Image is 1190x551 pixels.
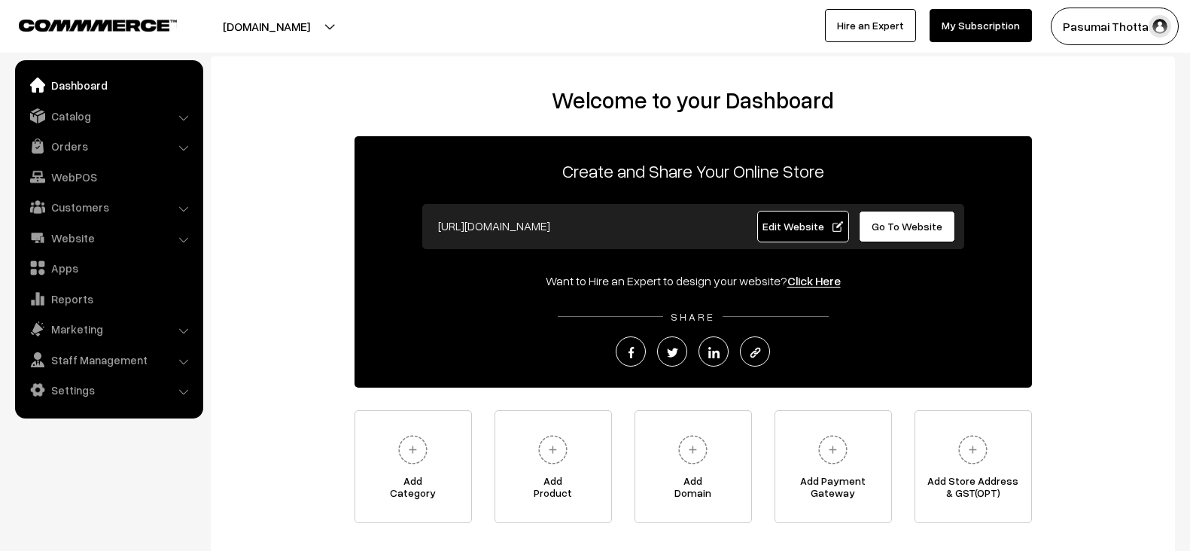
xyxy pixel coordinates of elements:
span: Add Store Address & GST(OPT) [915,475,1031,505]
a: Website [19,224,198,251]
a: AddDomain [635,410,752,523]
a: Orders [19,132,198,160]
a: My Subscription [930,9,1032,42]
a: Dashboard [19,72,198,99]
a: Marketing [19,315,198,342]
a: COMMMERCE [19,15,151,33]
button: Pasumai Thotta… [1051,8,1179,45]
span: SHARE [663,310,723,323]
span: Edit Website [762,220,843,233]
a: AddCategory [355,410,472,523]
span: Add Product [495,475,611,505]
a: Go To Website [859,211,956,242]
div: Want to Hire an Expert to design your website? [355,272,1032,290]
a: AddProduct [495,410,612,523]
a: Add Store Address& GST(OPT) [915,410,1032,523]
a: Staff Management [19,346,198,373]
span: Go To Website [872,220,942,233]
span: Add Domain [635,475,751,505]
a: Reports [19,285,198,312]
button: [DOMAIN_NAME] [170,8,363,45]
img: plus.svg [952,429,994,470]
img: plus.svg [812,429,854,470]
img: plus.svg [672,429,714,470]
span: Add Category [355,475,471,505]
a: Apps [19,254,198,282]
img: plus.svg [392,429,434,470]
img: COMMMERCE [19,20,177,31]
a: Customers [19,193,198,221]
a: Hire an Expert [825,9,916,42]
a: Catalog [19,102,198,129]
a: Edit Website [757,211,849,242]
img: user [1149,15,1171,38]
p: Create and Share Your Online Store [355,157,1032,184]
span: Add Payment Gateway [775,475,891,505]
a: Click Here [787,273,841,288]
h2: Welcome to your Dashboard [226,87,1160,114]
img: plus.svg [532,429,574,470]
a: Add PaymentGateway [775,410,892,523]
a: Settings [19,376,198,403]
a: WebPOS [19,163,198,190]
